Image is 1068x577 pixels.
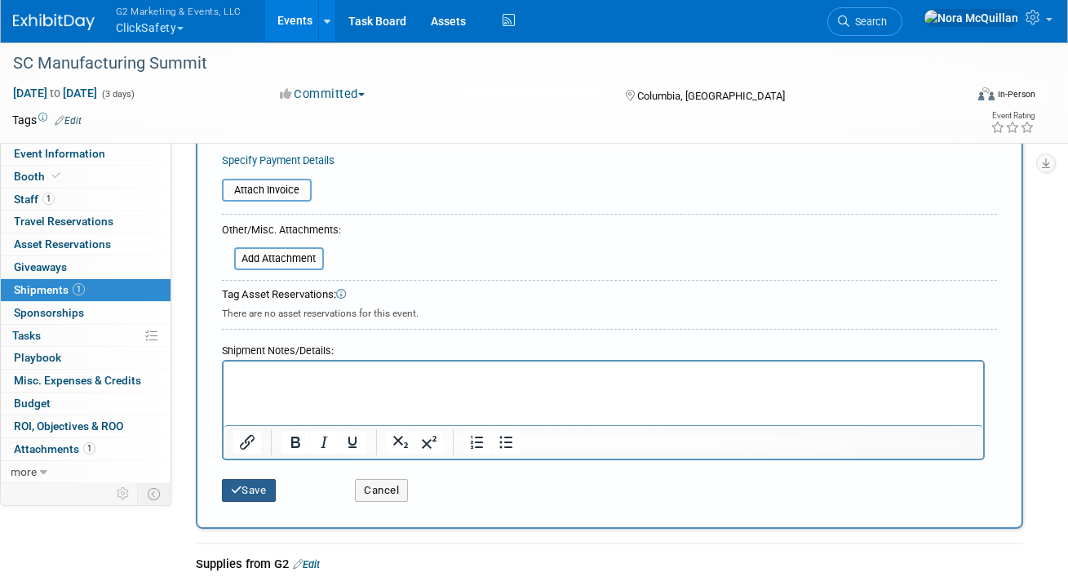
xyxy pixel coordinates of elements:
td: Toggle Event Tabs [138,483,171,504]
td: Tags [12,112,82,128]
img: Nora McQuillan [924,9,1019,27]
a: Misc. Expenses & Credits [1,370,171,392]
button: Underline [339,431,366,454]
span: Columbia, [GEOGRAPHIC_DATA] [637,90,785,102]
span: Event Information [14,147,105,160]
span: ROI, Objectives & ROO [14,419,123,433]
div: Tag Asset Reservations: [222,287,997,303]
span: Tasks [12,329,41,342]
span: Misc. Expenses & Credits [14,374,141,387]
a: Travel Reservations [1,211,171,233]
div: Event Format [885,85,1035,109]
a: Search [827,7,902,36]
button: Insert/edit link [233,431,261,454]
span: 1 [73,283,85,295]
div: Event Rating [990,112,1035,120]
a: Tasks [1,325,171,347]
i: Booth reservation complete [52,171,60,180]
div: SC Manufacturing Summit [7,49,948,78]
span: Staff [14,193,55,206]
div: Shipment Notes/Details: [222,336,985,360]
span: Shipments [14,283,85,296]
button: Subscript [387,431,414,454]
a: Booth [1,166,171,188]
a: Edit [55,115,82,126]
a: Sponsorships [1,302,171,324]
button: Save [222,479,276,502]
a: Shipments1 [1,279,171,301]
a: Edit [293,558,320,570]
span: 1 [42,193,55,205]
a: Budget [1,393,171,415]
div: Other/Misc. Attachments: [222,223,341,242]
img: Format-Inperson.png [978,87,995,100]
div: Supplies from G2 [196,556,1023,573]
a: ROI, Objectives & ROO [1,415,171,437]
a: Playbook [1,347,171,369]
button: Numbered list [463,431,491,454]
a: Specify Payment Details [222,154,335,166]
span: Search [849,16,887,28]
button: Italic [310,431,338,454]
span: more [11,465,37,478]
span: Travel Reservations [14,215,113,228]
a: Giveaways [1,256,171,278]
button: Superscript [415,431,443,454]
span: 1 [83,442,95,455]
button: Committed [274,86,371,103]
a: Asset Reservations [1,233,171,255]
span: Attachments [14,442,95,455]
span: to [47,87,63,100]
span: Playbook [14,351,61,364]
img: ExhibitDay [13,14,95,30]
a: Attachments1 [1,438,171,460]
div: There are no asset reservations for this event. [222,303,997,321]
button: Bold [281,431,309,454]
span: Sponsorships [14,306,84,319]
span: Giveaways [14,260,67,273]
span: Budget [14,397,51,410]
span: [DATE] [DATE] [12,86,98,100]
a: more [1,461,171,483]
div: In-Person [997,88,1035,100]
button: Bullet list [492,431,520,454]
a: Staff1 [1,189,171,211]
a: Event Information [1,143,171,165]
iframe: Rich Text Area [224,362,983,425]
span: G2 Marketing & Events, LLC [116,2,242,20]
span: (3 days) [100,89,135,100]
span: Booth [14,170,64,183]
button: Cancel [355,479,408,502]
span: Asset Reservations [14,237,111,251]
td: Personalize Event Tab Strip [109,483,138,504]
